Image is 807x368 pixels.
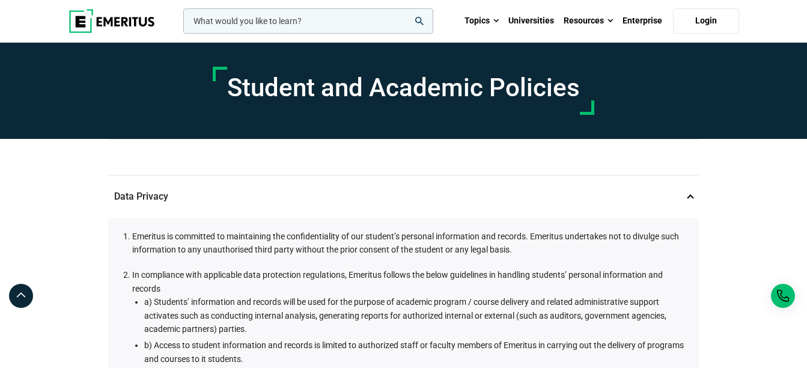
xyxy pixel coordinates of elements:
[108,176,699,218] p: Data Privacy
[144,339,687,366] li: b) Access to student information and records is limited to authorized staff or faculty members of...
[132,230,687,257] li: Emeritus is committed to maintaining the confidentiality of our student’s personal information an...
[144,295,687,336] li: a) Students’ information and records will be used for the purpose of academic program / course de...
[183,8,433,34] input: woocommerce-product-search-field-0
[227,73,580,103] h1: Student and Academic Policies
[132,268,687,366] li: In compliance with applicable data protection regulations, Emeritus follows the below guidelines ...
[673,8,739,34] a: Login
